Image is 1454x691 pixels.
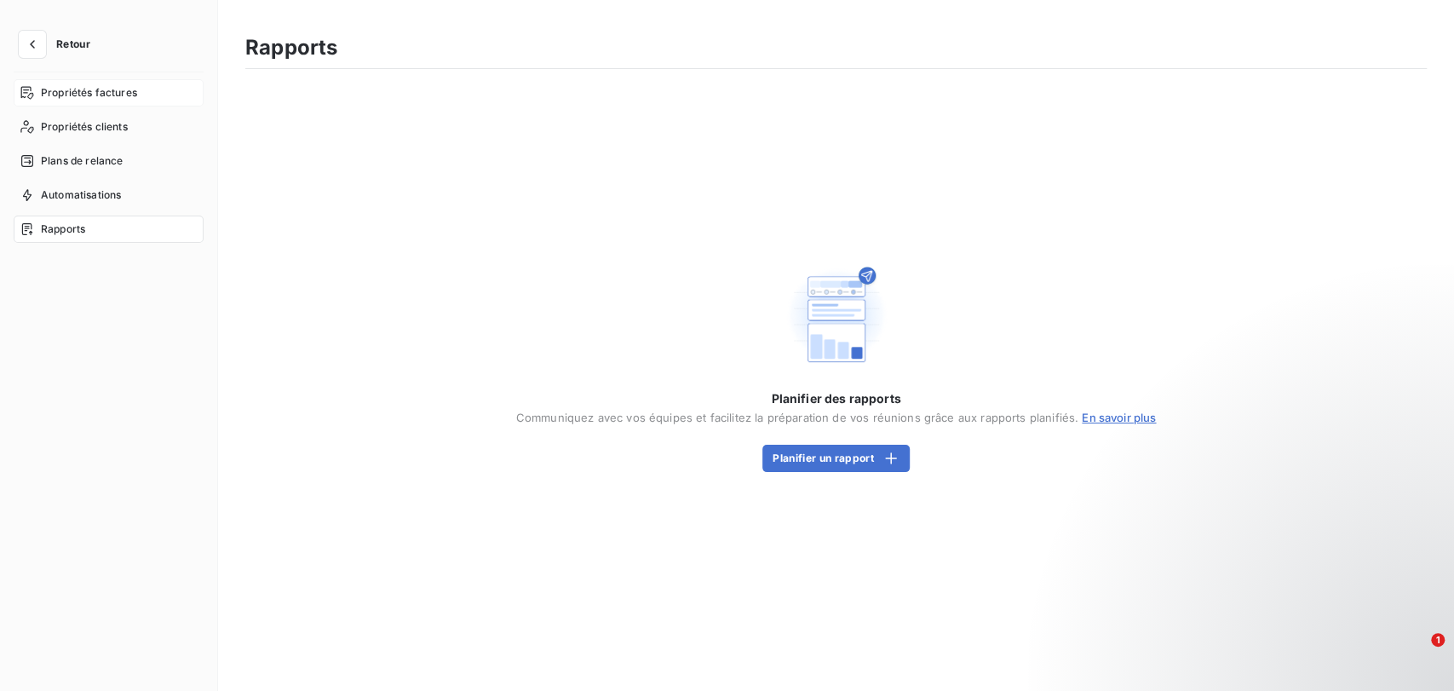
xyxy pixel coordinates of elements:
span: Plans de relance [41,153,123,169]
a: Automatisations [14,181,204,209]
span: Planifier des rapports [771,390,900,407]
span: Automatisations [41,187,121,203]
a: Propriétés clients [14,113,204,141]
span: Communiquez avec vos équipes et facilitez la préparation de vos réunions grâce aux rapports plani... [516,411,1157,424]
a: Propriétés factures [14,79,204,107]
button: Planifier un rapport [762,445,909,472]
a: En savoir plus [1082,411,1156,424]
iframe: Intercom live chat [1396,633,1437,674]
a: Plans de relance [14,147,204,175]
button: Retour [14,31,104,58]
iframe: Intercom notifications message [1113,526,1454,645]
img: Empty state [782,261,891,371]
span: Rapports [41,222,85,237]
span: Propriétés clients [41,119,128,135]
span: Retour [56,39,90,49]
span: 1 [1431,633,1445,647]
span: Propriétés factures [41,85,137,101]
a: Rapports [14,216,204,243]
h3: Rapports [245,32,337,63]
